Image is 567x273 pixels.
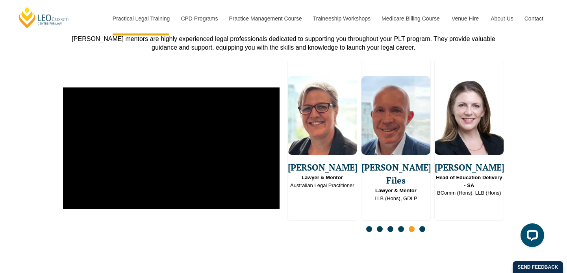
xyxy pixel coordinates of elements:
[302,175,343,180] strong: Lawyer & Mentor
[419,226,425,232] span: Go to slide 6
[288,174,357,189] span: Australian Legal Practitioner
[59,35,508,52] div: [PERSON_NAME] mentors are highly experienced legal professionals dedicated to supporting you thro...
[366,226,372,232] span: Go to slide 1
[514,220,547,253] iframe: LiveChat chat widget
[435,161,504,174] span: [PERSON_NAME]
[361,187,430,202] span: LLB (Hons), GDLP
[377,226,383,232] span: Go to slide 2
[287,60,357,221] div: 13 / 16
[409,226,415,232] span: Go to slide 5
[434,60,504,221] div: 15 / 16
[435,76,504,155] img: Sarah Hay Head of Education Delivery - SA
[361,76,430,155] img: Ashley Files Lawyer & Mentor
[519,2,549,35] a: Contact
[435,174,504,197] span: BComm (Hons), LLB (Hons)
[288,161,357,174] span: [PERSON_NAME]
[398,226,404,232] span: Go to slide 4
[361,161,430,187] span: [PERSON_NAME] Files
[107,2,175,35] a: Practical Legal Training
[288,76,357,155] img: Bianca Paterson Lawyer & Mentor
[307,2,376,35] a: Traineeship Workshops
[375,188,416,193] strong: Lawyer & Mentor
[223,2,307,35] a: Practice Management Course
[446,2,485,35] a: Venue Hire
[361,60,431,221] div: 14 / 16
[485,2,519,35] a: About Us
[436,175,502,188] strong: Head of Education Delivery - SA
[376,2,446,35] a: Medicare Billing Course
[287,60,504,236] div: Slides
[18,6,70,29] a: [PERSON_NAME] Centre for Law
[175,2,223,35] a: CPD Programs
[387,226,393,232] span: Go to slide 3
